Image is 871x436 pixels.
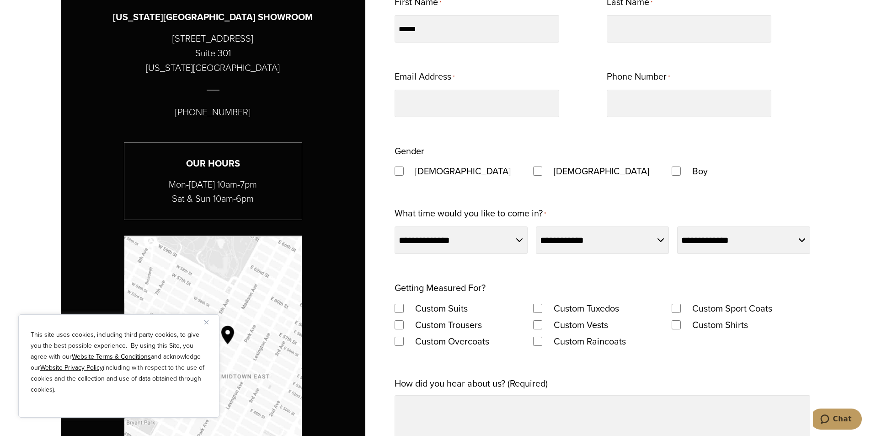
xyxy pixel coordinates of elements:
img: Close [204,320,208,324]
label: What time would you like to come in? [395,205,546,223]
label: Email Address [395,68,454,86]
label: Phone Number [607,68,670,86]
label: Custom Raincoats [545,333,635,350]
legend: Gender [395,143,424,159]
label: [DEMOGRAPHIC_DATA] [545,163,658,179]
label: [DEMOGRAPHIC_DATA] [406,163,520,179]
label: Boy [683,163,717,179]
label: How did you hear about us? (Required) [395,375,548,392]
label: Custom Trousers [406,317,491,333]
p: [STREET_ADDRESS] Suite 301 [US_STATE][GEOGRAPHIC_DATA] [146,31,280,75]
label: Custom Suits [406,300,477,317]
legend: Getting Measured For? [395,280,486,296]
label: Custom Tuxedos [545,300,628,317]
p: [PHONE_NUMBER] [175,105,251,119]
label: Custom Vests [545,317,617,333]
label: Custom Shirts [683,317,757,333]
label: Custom Overcoats [406,333,498,350]
button: Close [204,317,215,328]
a: Website Privacy Policy [40,363,103,372]
p: Mon-[DATE] 10am-7pm Sat & Sun 10am-6pm [124,178,302,206]
label: Custom Sport Coats [683,300,781,317]
h3: Our Hours [124,156,302,171]
h3: [US_STATE][GEOGRAPHIC_DATA] SHOWROOM [113,10,313,24]
p: This site uses cookies, including third party cookies, to give you the best possible experience. ... [31,329,207,395]
a: Website Terms & Conditions [72,352,151,361]
iframe: Opens a widget where you can chat to one of our agents [813,409,862,431]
